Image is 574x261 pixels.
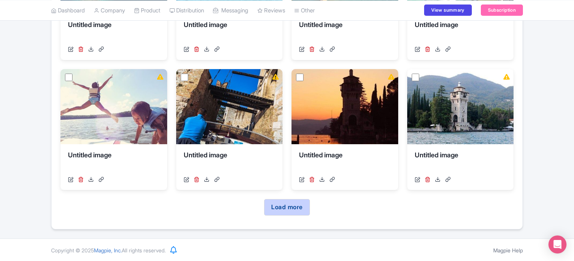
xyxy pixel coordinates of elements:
div: Untitled image [415,20,506,42]
div: Untitled image [415,150,506,173]
div: Untitled image [184,20,275,42]
div: Untitled image [299,150,391,173]
div: Untitled image [184,150,275,173]
div: Copyright © 2025 All rights reserved. [47,246,170,254]
span: Magpie, Inc. [94,247,122,253]
div: Untitled image [68,150,160,173]
a: Load more [264,199,310,216]
a: Magpie Help [493,247,523,253]
a: View summary [424,5,471,16]
div: Untitled image [68,20,160,42]
a: Subscription [481,5,523,16]
div: Open Intercom Messenger [548,235,566,253]
div: Untitled image [299,20,391,42]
